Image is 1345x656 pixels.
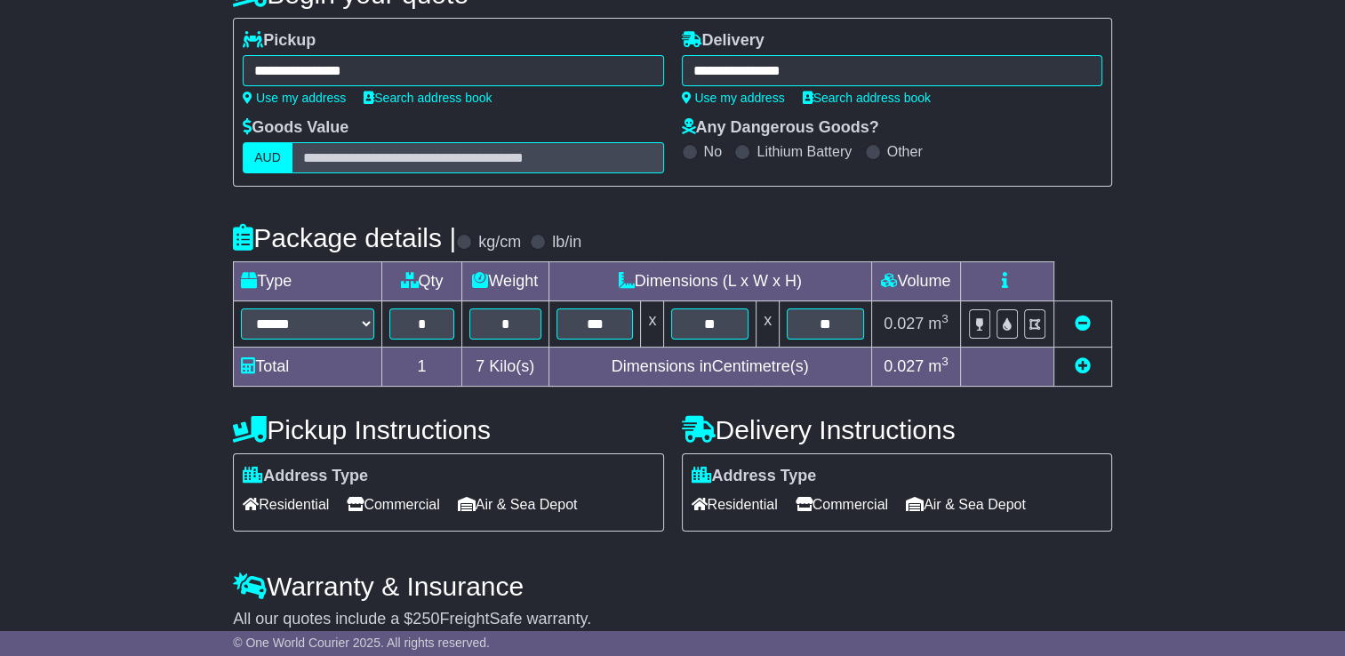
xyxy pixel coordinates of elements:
[458,491,578,518] span: Air & Sea Depot
[233,572,1112,601] h4: Warranty & Insurance
[364,91,492,105] a: Search address book
[641,301,664,348] td: x
[243,467,368,486] label: Address Type
[552,233,581,252] label: lb/in
[548,348,871,387] td: Dimensions in Centimetre(s)
[461,348,548,387] td: Kilo(s)
[234,348,382,387] td: Total
[928,315,949,332] span: m
[233,610,1112,629] div: All our quotes include a $ FreightSafe warranty.
[692,491,778,518] span: Residential
[234,262,382,301] td: Type
[548,262,871,301] td: Dimensions (L x W x H)
[757,301,780,348] td: x
[803,91,931,105] a: Search address book
[243,142,292,173] label: AUD
[884,315,924,332] span: 0.027
[887,143,923,160] label: Other
[682,31,765,51] label: Delivery
[243,31,316,51] label: Pickup
[796,491,888,518] span: Commercial
[243,491,329,518] span: Residential
[928,357,949,375] span: m
[757,143,852,160] label: Lithium Battery
[461,262,548,301] td: Weight
[941,312,949,325] sup: 3
[1075,315,1091,332] a: Remove this item
[704,143,722,160] label: No
[871,262,960,301] td: Volume
[682,118,879,138] label: Any Dangerous Goods?
[476,357,484,375] span: 7
[233,636,490,650] span: © One World Courier 2025. All rights reserved.
[682,415,1112,444] h4: Delivery Instructions
[412,610,439,628] span: 250
[347,491,439,518] span: Commercial
[884,357,924,375] span: 0.027
[1075,357,1091,375] a: Add new item
[233,415,663,444] h4: Pickup Instructions
[478,233,521,252] label: kg/cm
[243,118,348,138] label: Goods Value
[382,348,462,387] td: 1
[692,467,817,486] label: Address Type
[941,355,949,368] sup: 3
[682,91,785,105] a: Use my address
[906,491,1026,518] span: Air & Sea Depot
[243,91,346,105] a: Use my address
[233,223,456,252] h4: Package details |
[382,262,462,301] td: Qty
